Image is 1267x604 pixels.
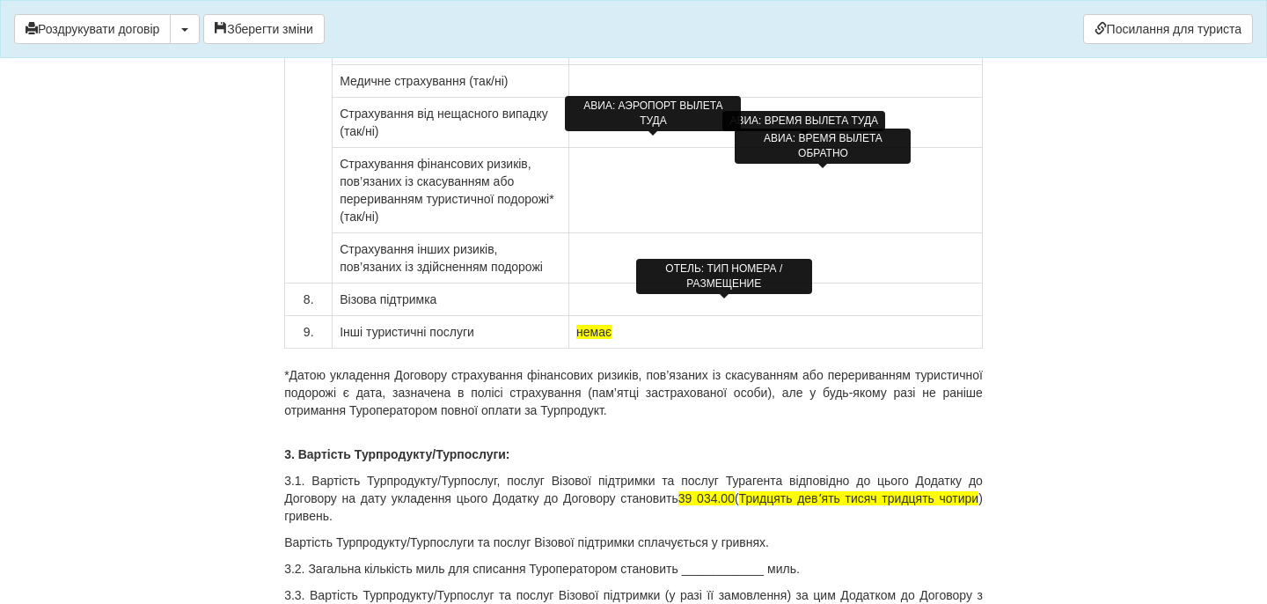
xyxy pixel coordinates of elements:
[333,316,569,349] td: Інші туристичні послуги
[333,233,569,284] td: Страхування інших ризиків, пов’язаних із здійсненням подорожі
[284,446,983,463] p: 3. Вартість Турпродукту/Турпослуги:
[284,534,983,551] p: Вартість Турпродукту/Турпослуги та послуг Візової підтримки сплачується у гривнях.
[1083,14,1253,44] a: Посилання для туриста
[284,560,983,578] p: 3.2. Загальна кількість миль для списання Туроператором становить ____________ миль.
[333,65,569,98] td: Медичне страхування (так/ні)
[285,284,333,316] td: 8.
[333,98,569,148] td: Страхування від нещасного випадку (так/ні)
[722,111,885,131] div: АВИА: ВРЕМЯ ВЫЛЕТА ТУДА
[636,259,812,294] div: ОТЕЛЬ: ТИП НОМЕРА / РАЗМЕЩЕНИЕ
[285,316,333,349] td: 9.
[285,15,333,284] td: 7.
[333,284,569,316] td: Візова підтримка
[284,472,983,525] p: 3.1. Вартість Турпродукту/Турпослуг, послуг Візової підтримки та послуг Турагента відповідно до ц...
[576,325,612,339] span: немає
[333,148,569,233] td: Страхування фінансових ризиків, пов’язаних із скасуванням або перериванням туристичної подорожі* ...
[739,491,979,505] span: Тридцять девʼять тисяч тридцять чотири
[14,14,171,44] button: Роздрукувати договір
[678,491,735,505] span: 39 034.00
[284,366,983,419] p: *Датою укладення Договору страхування фінансових ризиків, пов’язаних із скасуванням або перериван...
[565,96,741,131] div: АВИА: АЭРОПОРТ ВЫЛЕТА ТУДА
[203,14,325,44] button: Зберегти зміни
[735,129,911,164] div: АВИА: ВРЕМЯ ВЫЛЕТА ОБРАТНО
